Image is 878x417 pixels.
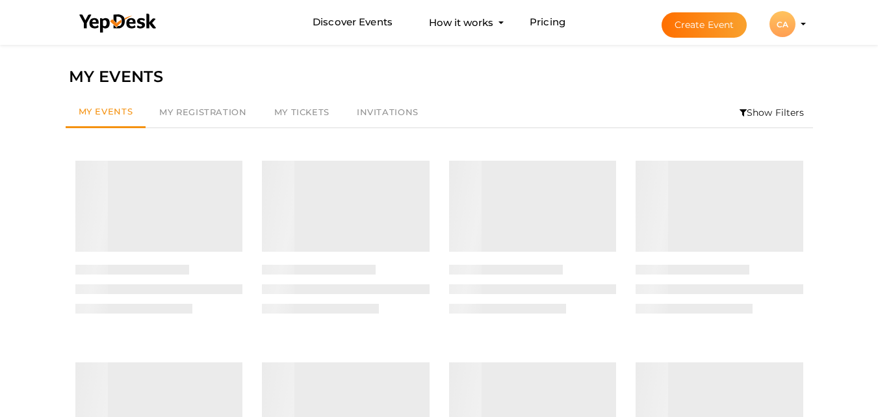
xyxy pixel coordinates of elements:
[662,12,747,38] button: Create Event
[425,10,497,34] button: How it works
[146,98,260,128] a: My Registration
[69,64,810,89] div: MY EVENTS
[343,98,432,128] a: Invitations
[766,10,799,38] button: CA
[261,98,343,128] a: My Tickets
[769,11,795,37] div: CA
[79,106,133,116] span: My Events
[159,107,246,117] span: My Registration
[731,98,813,128] li: Show Filters
[66,98,146,128] a: My Events
[274,107,329,117] span: My Tickets
[530,10,565,34] a: Pricing
[769,20,795,29] profile-pic: CA
[357,107,419,117] span: Invitations
[313,10,393,34] a: Discover Events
